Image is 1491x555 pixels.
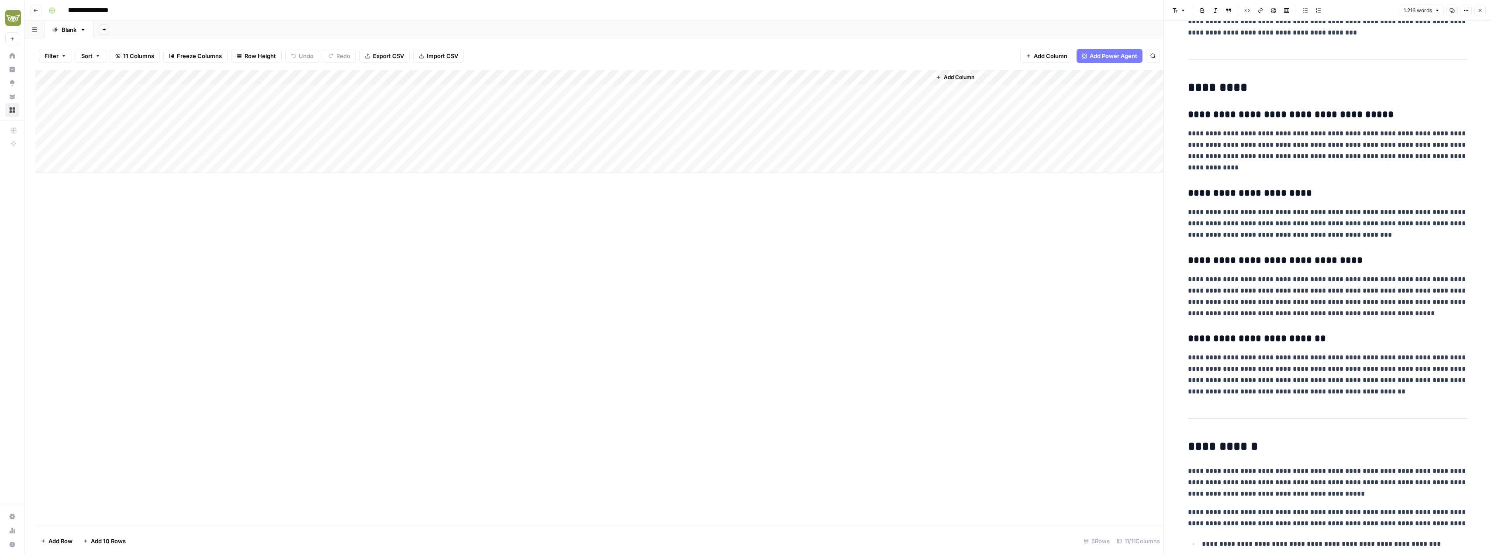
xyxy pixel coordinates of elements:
[5,10,21,26] img: Evergreen Media Logo
[5,524,19,538] a: Usage
[944,73,974,81] span: Add Column
[5,538,19,552] button: Help + Support
[1400,5,1444,16] button: 1.216 words
[413,49,464,63] button: Import CSV
[45,52,59,60] span: Filter
[78,534,131,548] button: Add 10 Rows
[1034,52,1067,60] span: Add Column
[110,49,160,63] button: 11 Columns
[5,7,19,29] button: Workspace: Evergreen Media
[245,52,276,60] span: Row Height
[5,62,19,76] a: Insights
[5,510,19,524] a: Settings
[359,49,410,63] button: Export CSV
[5,103,19,117] a: Browse
[5,90,19,103] a: Your Data
[373,52,404,60] span: Export CSV
[35,534,78,548] button: Add Row
[48,537,72,545] span: Add Row
[1080,534,1113,548] div: 5 Rows
[45,21,93,38] a: Blank
[123,52,154,60] span: 11 Columns
[299,52,314,60] span: Undo
[932,72,978,83] button: Add Column
[1077,49,1142,63] button: Add Power Agent
[1020,49,1073,63] button: Add Column
[163,49,228,63] button: Freeze Columns
[323,49,356,63] button: Redo
[81,52,93,60] span: Sort
[91,537,126,545] span: Add 10 Rows
[177,52,222,60] span: Freeze Columns
[1090,52,1137,60] span: Add Power Agent
[285,49,319,63] button: Undo
[1113,534,1163,548] div: 11/11 Columns
[62,25,76,34] div: Blank
[5,76,19,90] a: Opportunities
[427,52,458,60] span: Import CSV
[39,49,72,63] button: Filter
[1404,7,1432,14] span: 1.216 words
[76,49,106,63] button: Sort
[336,52,350,60] span: Redo
[231,49,282,63] button: Row Height
[5,49,19,63] a: Home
